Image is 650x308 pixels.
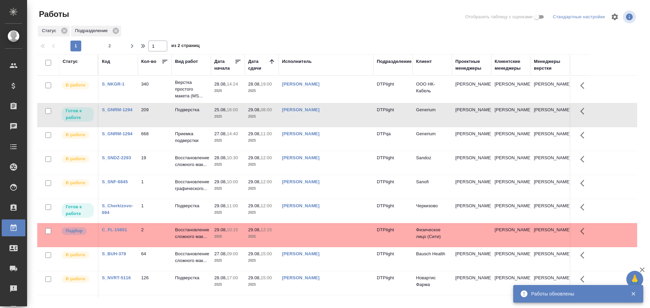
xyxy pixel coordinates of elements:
p: Статус [42,27,59,34]
p: 27.08, [214,131,227,136]
p: 29.08, [248,251,261,256]
p: В работе [66,276,85,282]
a: S_NKGR-1 [102,81,125,87]
td: DTPlight [373,103,413,127]
button: Здесь прячутся важные кнопки [576,77,592,94]
span: Работы [37,9,69,20]
p: 29.08, [248,203,261,208]
td: [PERSON_NAME] [452,199,491,223]
p: [PERSON_NAME] [455,106,488,113]
a: C_FL-15851 [102,227,127,232]
p: 12:00 [261,203,272,208]
p: В работе [66,82,85,89]
button: Здесь прячутся важные кнопки [576,151,592,167]
td: [PERSON_NAME] [452,247,491,271]
a: [PERSON_NAME] [282,203,320,208]
p: 2025 [248,257,275,264]
p: 29.08, [214,227,227,232]
p: 10:30 [227,155,238,160]
p: Generium [416,106,449,113]
p: 2025 [248,209,275,216]
button: Здесь прячутся важные кнопки [576,127,592,143]
div: Исполнитель может приступить к работе [61,106,94,122]
p: В работе [66,252,85,258]
p: 09:00 [227,251,238,256]
p: 14:40 [227,131,238,136]
p: 25.08, [214,107,227,112]
p: [PERSON_NAME] [534,227,566,233]
p: Подверстка [175,203,208,209]
div: Статус [38,26,70,37]
a: [PERSON_NAME] [282,251,320,256]
p: Подверстка [175,275,208,281]
td: DTPlight [373,175,413,199]
td: 19 [138,151,172,175]
a: [PERSON_NAME] [282,275,320,280]
td: 64 [138,247,172,271]
button: Здесь прячутся важные кнопки [576,199,592,215]
p: 2025 [214,137,241,144]
span: Настроить таблицу [607,9,623,25]
p: 2025 [214,233,241,240]
p: 12:00 [261,155,272,160]
p: 28.08, [214,155,227,160]
a: S_Cherkizovo-694 [102,203,133,215]
td: 1 [138,175,172,199]
td: DTPlight [373,271,413,295]
button: Здесь прячутся важные кнопки [576,103,592,119]
p: [PERSON_NAME] [534,251,566,257]
p: 2025 [214,185,241,192]
p: 28.08, [248,81,261,87]
p: 2025 [248,281,275,288]
td: [PERSON_NAME] [491,247,530,271]
a: S_GNRM-1294 [102,107,132,112]
div: Проектные менеджеры [455,58,488,72]
p: Подбор [66,228,83,234]
td: DTPlight [373,151,413,175]
p: Восстановление сложного мак... [175,227,208,240]
p: 2025 [214,209,241,216]
p: 29.08, [248,179,261,184]
div: Работы обновлены [531,290,621,297]
p: Bausch Health [416,251,449,257]
p: [PERSON_NAME] [534,203,566,209]
span: 2 [104,43,115,49]
p: 2025 [248,185,275,192]
td: [PERSON_NAME] [452,151,491,175]
td: DTPqa [373,127,413,151]
a: [PERSON_NAME] [282,107,320,112]
p: Готов к работе [66,108,90,121]
div: Исполнитель выполняет работу [61,155,94,164]
p: Черкизово [416,203,449,209]
td: 126 [138,271,172,295]
p: В работе [66,180,85,186]
td: [PERSON_NAME] [491,271,530,295]
td: [PERSON_NAME] [491,199,530,223]
p: [PERSON_NAME] [534,81,566,88]
p: 10:00 [227,179,238,184]
p: 17:00 [227,275,238,280]
div: Исполнитель выполняет работу [61,251,94,260]
td: [PERSON_NAME] [452,175,491,199]
td: DTPlight [373,223,413,247]
td: [PERSON_NAME] [491,127,530,151]
div: Можно подбирать исполнителей [61,227,94,236]
a: S_SNDZ-2293 [102,155,131,160]
p: Восстановление сложного мак... [175,155,208,168]
p: 2025 [248,161,275,168]
p: Новартис Фарма [416,275,449,288]
td: DTPlight [373,247,413,271]
p: 11:00 [261,131,272,136]
a: S_BUH-378 [102,251,126,256]
div: Кол-во [141,58,156,65]
td: DTPlight [373,199,413,223]
td: DTPlight [373,77,413,101]
p: 28.08, [214,275,227,280]
div: Исполнитель выполняет работу [61,131,94,140]
div: Код [102,58,110,65]
p: 29.08, [214,179,227,184]
p: 16:00 [227,107,238,112]
button: Здесь прячутся важные кнопки [576,247,592,263]
p: [PERSON_NAME] [534,106,566,113]
p: 2025 [214,257,241,264]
